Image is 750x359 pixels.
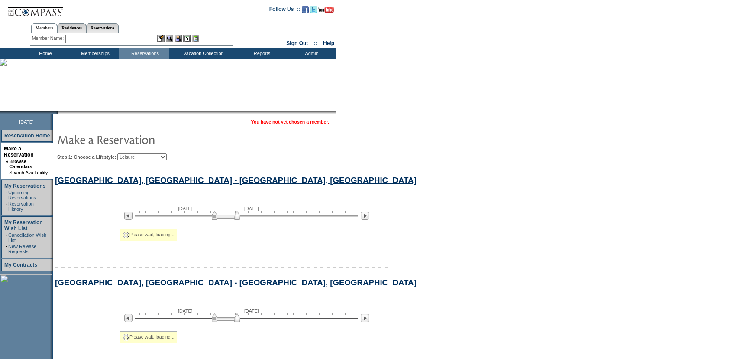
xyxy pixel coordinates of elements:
[4,219,43,232] a: My Reservation Wish List
[192,35,199,42] img: b_calculator.gif
[6,170,8,175] td: ·
[251,119,329,124] span: You have not yet chosen a member.
[57,23,86,33] a: Residences
[8,244,36,254] a: New Release Requests
[310,6,317,13] img: Follow us on Twitter
[55,176,417,185] a: [GEOGRAPHIC_DATA], [GEOGRAPHIC_DATA] - [GEOGRAPHIC_DATA], [GEOGRAPHIC_DATA]
[120,229,177,241] div: Please wait, loading...
[4,133,50,139] a: Reservation Home
[86,23,119,33] a: Reservations
[236,48,286,59] td: Reports
[9,159,32,169] a: Browse Calendars
[166,35,173,42] img: View
[69,48,119,59] td: Memberships
[124,212,133,220] img: Previous
[314,40,317,46] span: ::
[175,35,182,42] img: Impersonate
[6,244,7,254] td: ·
[6,159,8,164] b: »
[8,190,36,200] a: Upcoming Reservations
[269,5,300,16] td: Follow Us ::
[19,48,69,59] td: Home
[57,154,116,160] b: Step 1: Choose a Lifestyle:
[6,201,7,212] td: ·
[318,7,334,13] img: Subscribe to our YouTube Channel
[123,232,129,238] img: spinner2.gif
[361,314,369,322] img: Next
[286,40,308,46] a: Sign Out
[178,206,193,211] span: [DATE]
[310,9,317,14] a: Follow us on Twitter
[361,212,369,220] img: Next
[32,35,65,42] div: Member Name:
[57,131,230,148] img: pgTtlMakeReservation.gif
[183,35,191,42] img: Reservations
[4,183,45,189] a: My Reservations
[120,331,177,343] div: Please wait, loading...
[157,35,165,42] img: b_edit.gif
[302,9,309,14] a: Become our fan on Facebook
[55,278,417,287] a: [GEOGRAPHIC_DATA], [GEOGRAPHIC_DATA] - [GEOGRAPHIC_DATA], [GEOGRAPHIC_DATA]
[31,23,58,33] a: Members
[169,48,236,59] td: Vacation Collection
[119,48,169,59] td: Reservations
[8,201,34,212] a: Reservation History
[4,262,37,268] a: My Contracts
[8,232,46,243] a: Cancellation Wish List
[244,206,259,211] span: [DATE]
[58,111,59,114] img: blank.gif
[19,119,34,124] span: [DATE]
[55,111,58,114] img: promoShadowLeftCorner.gif
[123,334,129,341] img: spinner2.gif
[124,314,133,322] img: Previous
[178,308,193,313] span: [DATE]
[244,308,259,313] span: [DATE]
[318,9,334,14] a: Subscribe to our YouTube Channel
[286,48,336,59] td: Admin
[4,146,34,158] a: Make a Reservation
[302,6,309,13] img: Become our fan on Facebook
[6,232,7,243] td: ·
[6,190,7,200] td: ·
[9,170,48,175] a: Search Availability
[323,40,334,46] a: Help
